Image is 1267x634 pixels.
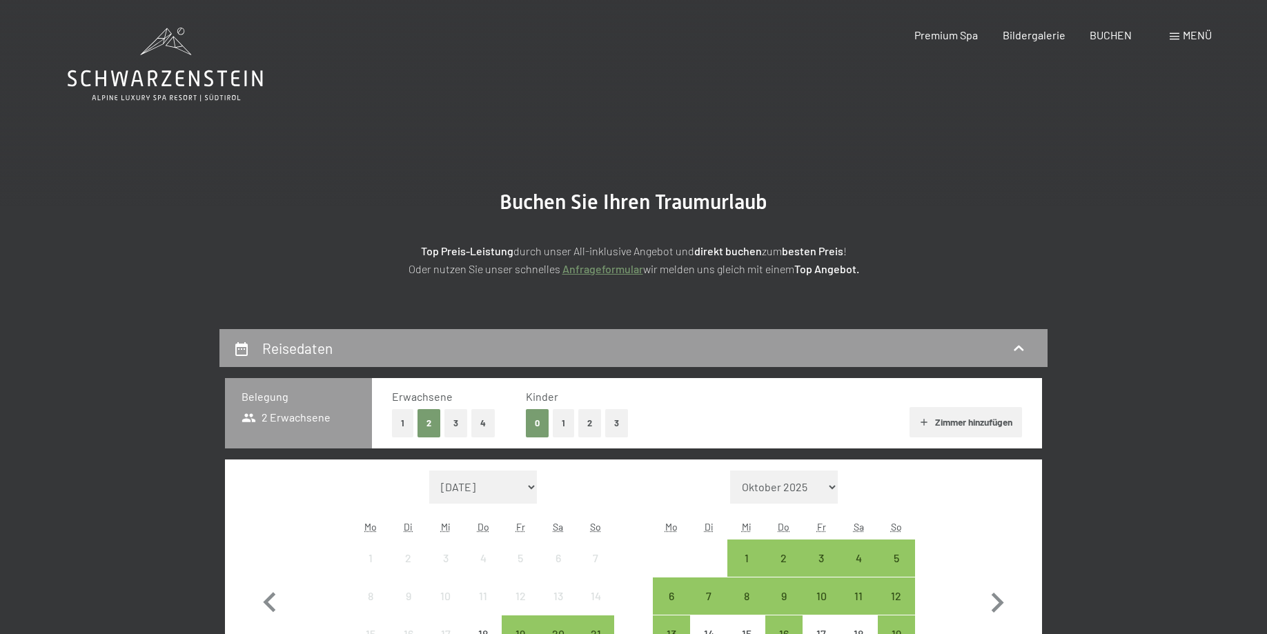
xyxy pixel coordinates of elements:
abbr: Donnerstag [778,521,789,533]
div: Anreise möglich [840,539,877,577]
button: Zimmer hinzufügen [910,407,1022,437]
div: Thu Oct 09 2025 [765,577,803,615]
div: Sun Sep 14 2025 [577,577,614,615]
div: 10 [804,591,838,625]
div: Anreise nicht möglich [464,577,502,615]
div: Mon Oct 06 2025 [653,577,690,615]
div: Sun Oct 12 2025 [878,577,915,615]
div: Mon Sep 01 2025 [352,539,389,577]
abbr: Samstag [553,521,563,533]
div: Anreise möglich [765,577,803,615]
strong: Top Preis-Leistung [421,244,513,257]
button: 0 [526,409,549,437]
abbr: Samstag [854,521,864,533]
div: Anreise möglich [690,577,727,615]
a: Anfrageformular [562,262,643,275]
div: Sat Oct 04 2025 [840,539,877,577]
h2: Reisedaten [262,339,333,357]
a: Bildergalerie [1003,28,1065,41]
div: 13 [541,591,576,625]
span: BUCHEN [1090,28,1132,41]
div: 12 [503,591,538,625]
a: Premium Spa [914,28,978,41]
div: Tue Oct 07 2025 [690,577,727,615]
div: 3 [804,553,838,587]
div: Mon Sep 08 2025 [352,577,389,615]
button: 1 [392,409,413,437]
div: 14 [578,591,613,625]
strong: direkt buchen [694,244,762,257]
div: Sat Sep 06 2025 [540,539,577,577]
p: durch unser All-inklusive Angebot und zum ! Oder nutzen Sie unser schnelles wir melden uns gleich... [288,242,979,277]
abbr: Dienstag [404,521,413,533]
div: Thu Oct 02 2025 [765,539,803,577]
div: Anreise möglich [803,577,840,615]
div: Anreise nicht möglich [577,539,614,577]
div: Anreise nicht möglich [389,577,426,615]
span: Buchen Sie Ihren Traumurlaub [500,190,767,214]
div: Sun Sep 07 2025 [577,539,614,577]
div: Anreise möglich [878,577,915,615]
span: 2 Erwachsene [242,410,331,425]
div: 12 [879,591,914,625]
div: Anreise nicht möglich [577,577,614,615]
div: 5 [879,553,914,587]
abbr: Mittwoch [441,521,451,533]
span: Erwachsene [392,390,453,403]
button: 1 [553,409,574,437]
div: 6 [654,591,689,625]
div: Anreise nicht möglich [540,577,577,615]
button: 2 [418,409,440,437]
div: Fri Sep 05 2025 [502,539,539,577]
div: Sun Oct 05 2025 [878,539,915,577]
div: Wed Oct 08 2025 [727,577,765,615]
div: Anreise möglich [765,539,803,577]
div: 9 [767,591,801,625]
div: 4 [466,553,500,587]
abbr: Sonntag [590,521,601,533]
div: 9 [391,591,425,625]
strong: Top Angebot. [794,262,859,275]
div: 5 [503,553,538,587]
button: 4 [471,409,495,437]
div: Anreise nicht möglich [502,539,539,577]
abbr: Sonntag [891,521,902,533]
div: 7 [578,553,613,587]
abbr: Freitag [516,521,525,533]
button: 3 [605,409,628,437]
div: Wed Sep 10 2025 [427,577,464,615]
div: 10 [429,591,463,625]
abbr: Mittwoch [742,521,752,533]
div: Anreise nicht möglich [427,539,464,577]
div: 2 [391,553,425,587]
div: Thu Sep 11 2025 [464,577,502,615]
div: 1 [353,553,388,587]
div: 4 [841,553,876,587]
div: 1 [729,553,763,587]
abbr: Montag [665,521,678,533]
div: Anreise nicht möglich [352,539,389,577]
div: Tue Sep 09 2025 [389,577,426,615]
div: 8 [353,591,388,625]
div: Anreise möglich [803,539,840,577]
div: Wed Oct 01 2025 [727,539,765,577]
div: 7 [691,591,726,625]
div: Anreise möglich [840,577,877,615]
div: Anreise nicht möglich [389,539,426,577]
div: 3 [429,553,463,587]
div: 11 [841,591,876,625]
div: Fri Sep 12 2025 [502,577,539,615]
strong: besten Preis [782,244,843,257]
abbr: Donnerstag [478,521,489,533]
div: Anreise nicht möglich [464,539,502,577]
div: Anreise möglich [878,539,915,577]
div: Anreise nicht möglich [502,577,539,615]
h3: Belegung [242,389,355,404]
div: Anreise möglich [653,577,690,615]
div: Anreise nicht möglich [352,577,389,615]
div: Fri Oct 03 2025 [803,539,840,577]
div: Thu Sep 04 2025 [464,539,502,577]
div: Sat Sep 13 2025 [540,577,577,615]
